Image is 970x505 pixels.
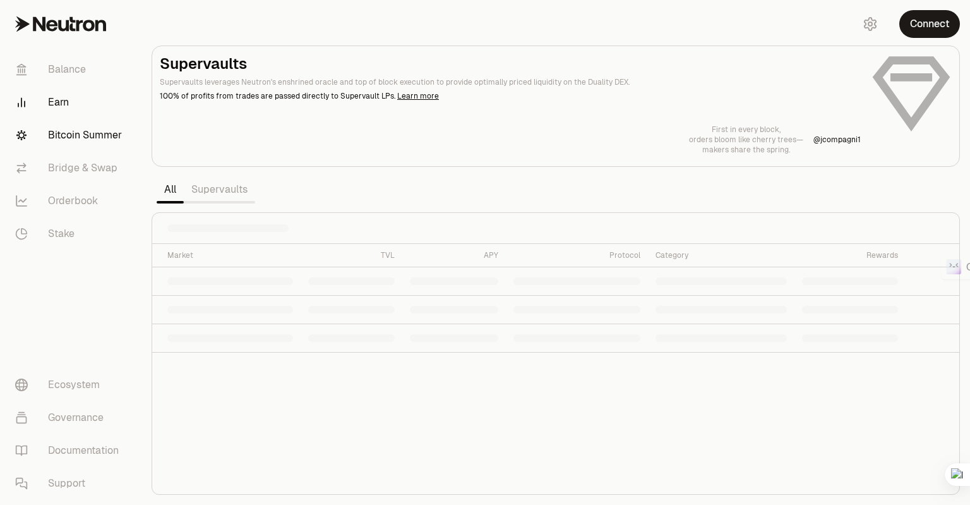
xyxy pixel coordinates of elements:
p: 100% of profits from trades are passed directly to Supervault LPs. [160,90,861,102]
div: Market [167,250,293,260]
p: Supervaults leverages Neutron's enshrined oracle and top of block execution to provide optimally ... [160,76,861,88]
a: @jcompagni1 [813,135,861,145]
a: Support [5,467,136,500]
a: Ecosystem [5,368,136,401]
a: First in every block,orders bloom like cherry trees—makers share the spring. [689,125,803,155]
div: APY [410,250,498,260]
div: TVL [308,250,395,260]
h2: Supervaults [160,54,861,74]
button: Connect [899,10,960,38]
a: Stake [5,217,136,250]
div: Rewards [802,250,897,260]
a: All [157,177,184,202]
div: Category [656,250,787,260]
a: Learn more [397,91,439,101]
p: orders bloom like cherry trees— [689,135,803,145]
a: Orderbook [5,185,136,217]
a: Balance [5,53,136,86]
a: Bitcoin Summer [5,119,136,152]
p: First in every block, [689,125,803,135]
a: Earn [5,86,136,119]
div: Protocol [513,250,640,260]
a: Documentation [5,434,136,467]
a: Supervaults [184,177,255,202]
a: Governance [5,401,136,434]
p: makers share the spring. [689,145,803,155]
a: Bridge & Swap [5,152,136,185]
p: @ jcompagni1 [813,135,861,145]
